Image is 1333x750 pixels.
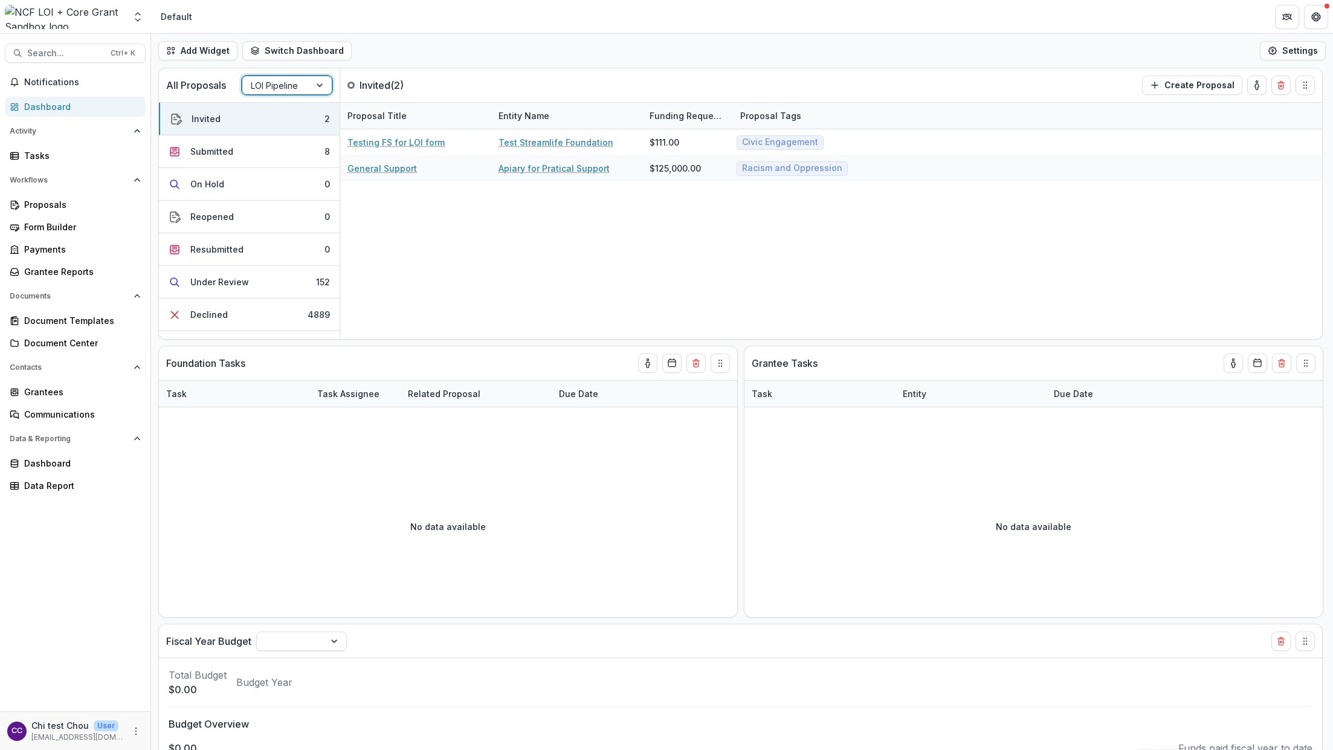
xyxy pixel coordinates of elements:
div: Related Proposal [401,387,488,400]
div: Funding Requested [642,103,733,129]
div: Task [159,387,194,400]
button: Open Activity [5,121,146,141]
p: Grantee Tasks [752,356,818,370]
button: Delete card [1271,76,1291,95]
div: Task [744,387,779,400]
div: Data Report [24,479,136,492]
button: toggle-assigned-to-me [1247,76,1267,95]
p: Budget Overview [169,717,1312,731]
button: Delete card [1271,632,1291,651]
div: Entity [896,381,1047,407]
p: Fiscal Year Budget [166,634,251,648]
button: On Hold0 [159,168,340,201]
button: Open entity switcher [129,5,146,29]
p: Invited ( 2 ) [360,78,450,92]
button: Submitted8 [159,135,340,168]
div: Declined [190,308,228,321]
span: Data & Reporting [10,435,129,443]
nav: breadcrumb [156,8,197,25]
span: Racism and Oppression [742,163,842,173]
div: Task [744,381,896,407]
button: toggle-assigned-to-me [1224,354,1243,373]
div: Due Date [1047,381,1137,407]
div: Related Proposal [401,381,552,407]
div: 0 [324,178,330,190]
div: Grantees [24,386,136,398]
button: Reopened0 [159,201,340,233]
p: Foundation Tasks [166,356,245,370]
span: Search... [27,48,103,59]
a: Data Report [5,476,146,496]
button: Declined4889 [159,299,340,331]
div: Chi test Chou [11,727,22,735]
a: Form Builder [5,217,146,237]
div: 2 [324,112,330,125]
div: Task Assignee [310,381,401,407]
div: 0 [324,243,330,256]
div: Entity Name [491,109,557,122]
p: No data available [996,520,1071,533]
a: General Support [347,162,417,175]
button: Resubmitted0 [159,233,340,266]
span: Workflows [10,176,129,184]
p: Total Budget [169,668,227,682]
a: Payments [5,239,146,259]
span: Documents [10,292,129,300]
a: Grantees [5,382,146,402]
button: Invited2 [159,103,340,135]
p: Chi test Chou [31,719,89,732]
a: Tasks [5,146,146,166]
button: toggle-assigned-to-me [638,354,657,373]
a: Grantee Reports [5,262,146,282]
div: Proposal Tags [733,103,884,129]
button: Calendar [1248,354,1267,373]
div: Dashboard [24,457,136,470]
div: Resubmitted [190,243,244,256]
button: Open Documents [5,286,146,306]
button: Settings [1260,41,1326,60]
button: Create Proposal [1142,76,1242,95]
div: Form Builder [24,221,136,233]
p: No data available [410,520,486,533]
button: Switch Dashboard [242,41,352,60]
div: Dashboard [24,100,136,113]
div: Due Date [552,387,605,400]
div: Tasks [24,149,136,162]
div: 152 [316,276,330,288]
p: Budget Year [236,675,292,690]
div: Proposal Title [340,103,491,129]
div: Submitted [190,145,233,158]
a: Document Templates [5,311,146,331]
div: Funding Requested [642,109,733,122]
a: Dashboard [5,453,146,473]
span: Activity [10,127,129,135]
p: All Proposals [166,78,226,92]
a: Document Center [5,333,146,353]
div: Document Center [24,337,136,349]
button: Delete card [1272,354,1291,373]
p: User [94,720,118,731]
div: Grantee Reports [24,265,136,278]
div: Due Date [552,381,642,407]
div: Reopened [190,210,234,223]
div: Default [161,10,192,23]
div: Task [159,381,310,407]
div: Entity [896,387,934,400]
div: 0 [324,210,330,223]
div: Under Review [190,276,249,288]
img: NCF LOI + Core Grant Sandbox logo [5,5,124,29]
div: On Hold [190,178,224,190]
div: Entity Name [491,103,642,129]
span: Notifications [24,77,141,88]
span: Contacts [10,363,129,372]
div: Proposals [24,198,136,211]
div: Ctrl + K [108,47,138,60]
p: $0.00 [169,682,227,697]
button: Add Widget [158,41,237,60]
button: Delete card [686,354,706,373]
